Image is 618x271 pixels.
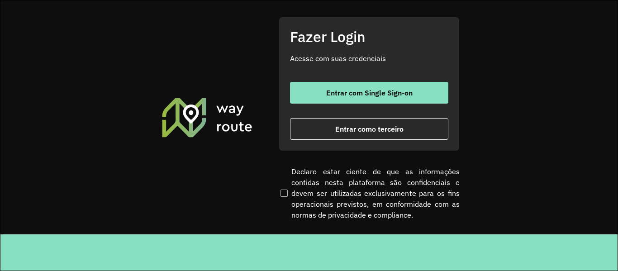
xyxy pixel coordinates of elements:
span: Entrar como terceiro [335,125,404,133]
span: Entrar com Single Sign-on [326,89,413,96]
img: Roteirizador AmbevTech [161,96,254,138]
label: Declaro estar ciente de que as informações contidas nesta plataforma são confidenciais e devem se... [279,166,460,220]
button: button [290,82,448,104]
h2: Fazer Login [290,28,448,45]
p: Acesse com suas credenciais [290,53,448,64]
button: button [290,118,448,140]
